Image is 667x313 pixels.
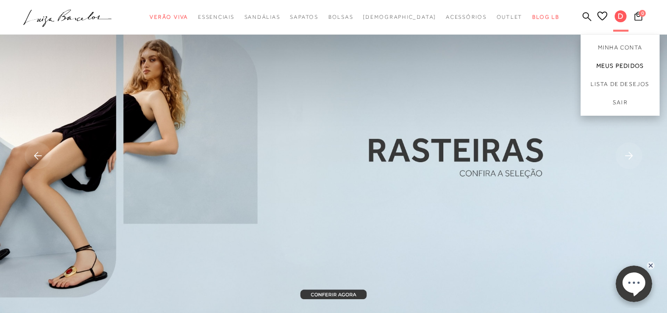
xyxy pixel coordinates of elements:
a: Lista de desejos [581,75,660,93]
a: categoryNavScreenReaderText [497,8,523,26]
span: Sapatos [290,14,318,20]
a: categoryNavScreenReaderText [198,8,235,26]
button: D [610,10,631,25]
a: categoryNavScreenReaderText [328,8,353,26]
a: Meus Pedidos [581,57,660,75]
a: categoryNavScreenReaderText [290,8,318,26]
span: 0 [639,10,646,17]
button: 0 [631,11,645,24]
span: Outlet [497,14,523,20]
span: BLOG LB [532,14,559,20]
a: categoryNavScreenReaderText [446,8,487,26]
a: categoryNavScreenReaderText [150,8,188,26]
a: BLOG LB [532,8,559,26]
span: D [615,10,627,22]
span: Bolsas [328,14,353,20]
span: Sandálias [244,14,280,20]
a: Minha Conta [581,35,660,57]
span: Essenciais [198,14,235,20]
a: Sair [581,93,660,116]
a: categoryNavScreenReaderText [244,8,280,26]
span: Verão Viva [150,14,188,20]
span: Acessórios [446,14,487,20]
a: noSubCategoriesText [363,8,436,26]
span: [DEMOGRAPHIC_DATA] [363,14,436,20]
